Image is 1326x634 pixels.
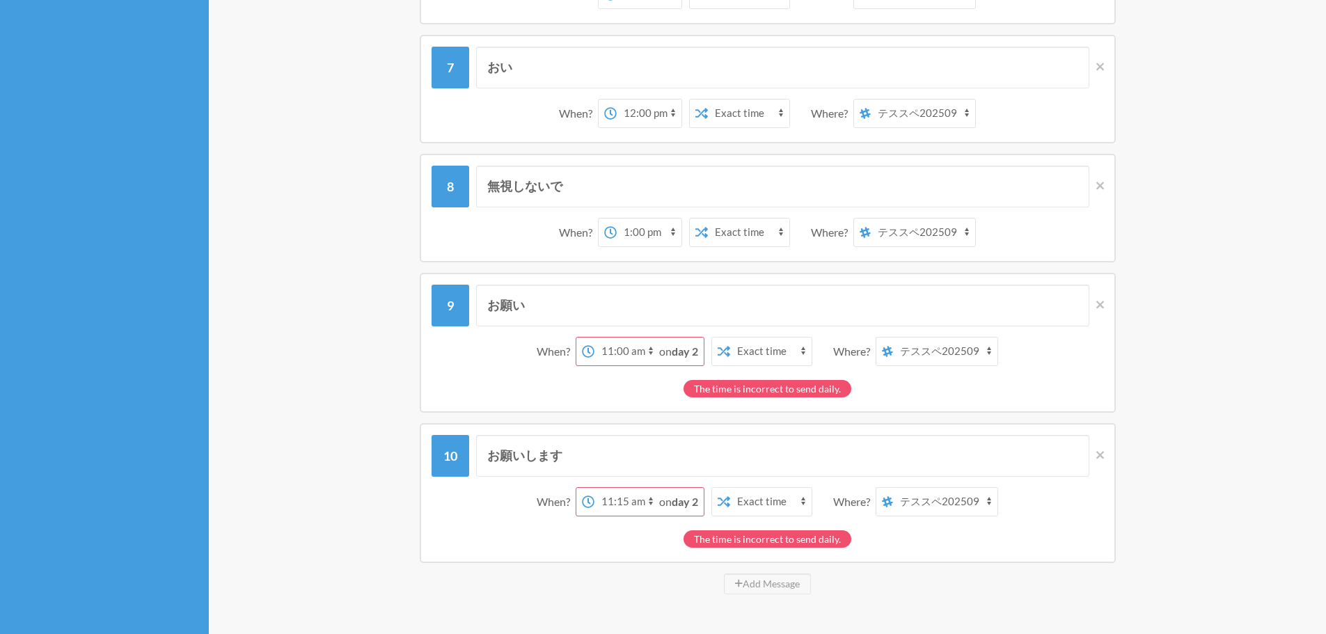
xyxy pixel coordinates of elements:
[537,337,576,366] div: When?
[559,218,598,247] div: When?
[672,495,698,508] strong: day 2
[659,495,698,508] span: on
[659,344,698,358] span: on
[684,530,851,548] div: The time is incorrect to send daily.
[724,573,811,594] button: Add Message
[672,344,698,358] strong: day 2
[476,435,1089,477] input: Message
[476,166,1089,207] input: Message
[833,337,876,366] div: Where?
[684,380,851,397] div: The time is incorrect to send daily.
[559,99,598,128] div: When?
[476,47,1089,88] input: Message
[811,99,853,128] div: Where?
[537,487,576,516] div: When?
[833,487,876,516] div: Where?
[811,218,853,247] div: Where?
[476,285,1089,326] input: Message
